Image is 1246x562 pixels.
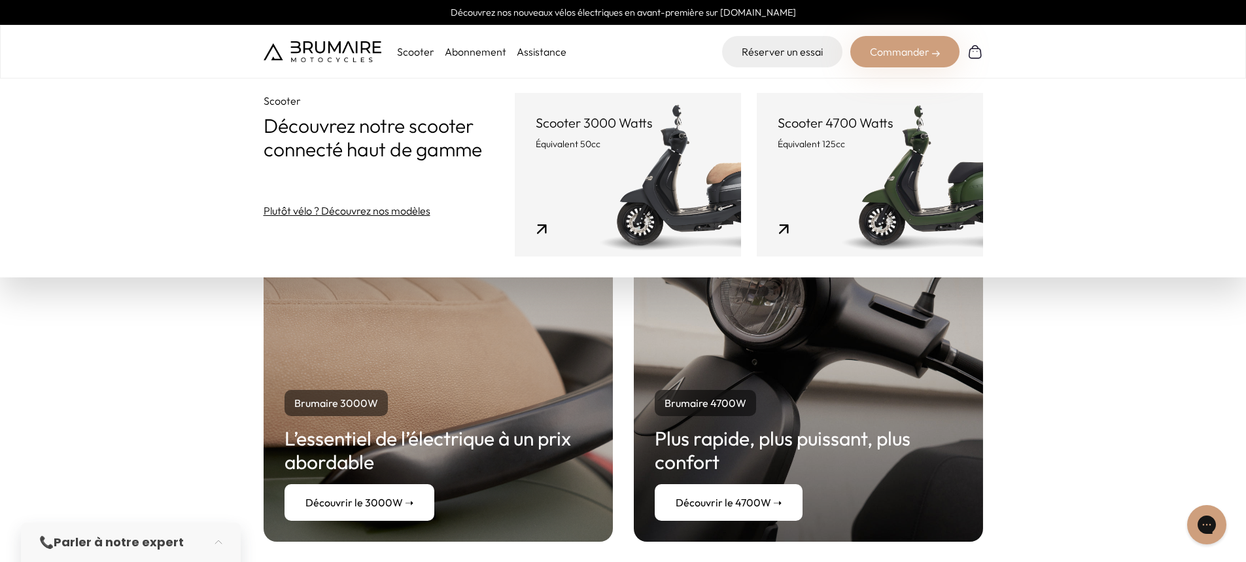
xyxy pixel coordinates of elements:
p: Scooter [397,44,434,60]
img: Brumaire Motocycles [264,41,381,62]
a: Assistance [517,45,566,58]
p: Découvrez notre scooter connecté haut de gamme [264,114,515,161]
h2: Plus rapide, plus puissant, plus confort [655,427,962,474]
p: Scooter [264,93,515,109]
a: Réserver un essai [722,36,842,67]
img: Panier [967,44,983,60]
p: Scooter 3000 Watts [536,114,720,132]
img: right-arrow-2.png [932,50,940,58]
p: Scooter 4700 Watts [778,114,962,132]
p: Équivalent 125cc [778,137,962,150]
a: Scooter 3000 Watts Équivalent 50cc [515,93,741,256]
a: Découvrir le 3000W ➝ [285,484,434,521]
div: Commander [850,36,960,67]
iframe: Gorgias live chat messenger [1181,501,1233,549]
a: Plutôt vélo ? Découvrez nos modèles [264,203,430,219]
a: Scooter 4700 Watts Équivalent 125cc [757,93,983,256]
h2: L’essentiel de l’électrique à un prix abordable [285,427,592,474]
p: Équivalent 50cc [536,137,720,150]
a: Découvrir le 4700W ➝ [655,484,803,521]
a: Abonnement [445,45,506,58]
p: Brumaire 3000W [285,390,388,416]
p: Brumaire 4700W [655,390,756,416]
